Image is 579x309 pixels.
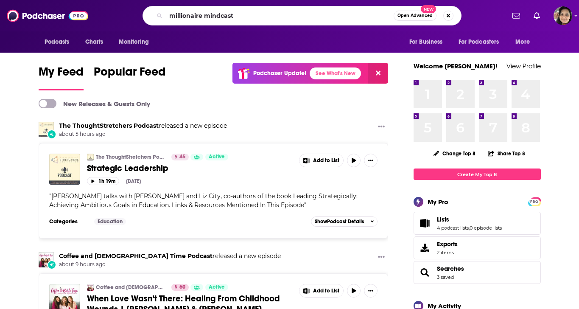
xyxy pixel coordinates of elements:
h3: Categories [49,218,87,225]
span: " " [49,192,358,209]
span: Lists [414,212,541,235]
a: 4 podcast lists [437,225,469,231]
a: Create My Top 8 [414,169,541,180]
button: Show More Button [364,284,378,298]
span: Logged in as shelbyjanner [554,6,572,25]
span: 45 [179,153,185,161]
a: Charts [80,34,109,50]
span: More [515,36,530,48]
span: 2 items [437,250,458,256]
button: Change Top 8 [428,148,481,159]
a: My Feed [39,65,84,90]
span: Active [209,153,225,161]
button: Show More Button [299,154,344,167]
span: , [469,225,470,231]
div: New Episode [47,129,56,139]
a: 0 episode lists [470,225,502,231]
a: Show notifications dropdown [530,8,543,23]
div: Search podcasts, credits, & more... [143,6,462,25]
span: Active [209,283,225,292]
button: open menu [403,34,453,50]
a: 45 [171,154,189,160]
button: Show More Button [375,252,388,263]
span: My Feed [39,65,84,84]
a: The ThoughtStretchers Podcast [96,154,166,160]
button: Open AdvancedNew [394,11,436,21]
a: Lists [417,217,434,229]
a: Coffee and [DEMOGRAPHIC_DATA] Time Podcast [96,284,166,291]
button: Show More Button [375,122,388,132]
img: The ThoughtStretchers Podcast [39,122,54,137]
a: View Profile [506,62,541,70]
a: Coffee and Bible Time Podcast [59,252,213,260]
span: Lists [437,216,449,223]
img: The ThoughtStretchers Podcast [87,154,94,160]
span: about 9 hours ago [59,261,281,268]
img: Strategic Leadership [49,154,80,185]
button: open menu [39,34,81,50]
a: Education [94,218,126,225]
a: 3 saved [437,274,454,280]
button: Show profile menu [554,6,572,25]
span: Popular Feed [94,65,166,84]
span: Add to List [313,157,339,164]
p: Podchaser Update! [253,70,306,77]
span: Open Advanced [397,14,433,18]
button: open menu [113,34,160,50]
span: about 5 hours ago [59,131,227,138]
img: Podchaser - Follow, Share and Rate Podcasts [7,8,88,24]
span: Searches [414,261,541,284]
a: Exports [414,236,541,259]
a: Searches [437,265,464,272]
input: Search podcasts, credits, & more... [166,9,394,22]
span: Charts [85,36,103,48]
span: 60 [179,283,185,292]
h3: released a new episode [59,252,281,260]
button: open menu [453,34,512,50]
a: Strategic Leadership [87,163,293,174]
img: Coffee and Bible Time Podcast [87,284,94,291]
a: Welcome [PERSON_NAME]! [414,62,498,70]
div: New Episode [47,260,56,270]
button: Show More Button [364,154,378,167]
a: Active [205,284,228,291]
a: PRO [529,198,540,205]
span: Exports [417,242,434,254]
a: Lists [437,216,502,223]
img: Coffee and Bible Time Podcast [39,252,54,267]
button: Show More Button [299,284,344,297]
span: [PERSON_NAME] talks with [PERSON_NAME] and Liz City, co-authors of the book Leading Strategically... [49,192,358,209]
a: Popular Feed [94,65,166,90]
a: Show notifications dropdown [509,8,523,23]
a: 60 [171,284,189,291]
span: For Podcasters [459,36,499,48]
span: New [421,5,436,13]
span: Exports [437,240,458,248]
a: See What's New [310,67,361,79]
div: My Pro [428,198,448,206]
span: Podcasts [45,36,70,48]
button: open menu [509,34,540,50]
span: PRO [529,199,540,205]
span: Strategic Leadership [87,163,168,174]
button: ShowPodcast Details [311,216,378,227]
a: Active [205,154,228,160]
span: Add to List [313,288,339,294]
span: Show Podcast Details [315,219,364,225]
img: User Profile [554,6,572,25]
a: The ThoughtStretchers Podcast [59,122,159,129]
button: 1h 19m [87,177,119,185]
a: Searches [417,267,434,278]
div: [DATE] [126,178,141,184]
span: Monitoring [119,36,149,48]
span: For Business [409,36,443,48]
h3: released a new episode [59,122,227,130]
